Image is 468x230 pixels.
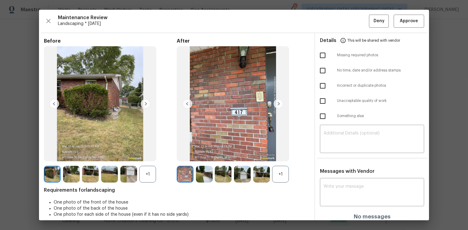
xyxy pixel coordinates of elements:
span: Missing required photos [337,53,424,58]
li: One photo of the back of the house [54,205,310,211]
div: Missing required photos [315,48,429,63]
span: This will be shared with vendor [347,33,400,48]
span: Details [320,33,336,48]
div: Incorrect or duplicate photos [315,78,429,93]
span: Before [44,38,177,44]
span: Messages with Vendor [320,169,374,174]
img: right-chevron-button-url [274,99,283,109]
span: Deny [374,17,385,25]
span: Something else [337,113,424,119]
img: left-chevron-button-url [183,99,192,109]
div: No time, date and/or address stamps [315,63,429,78]
button: Deny [369,15,389,28]
img: right-chevron-button-url [141,99,151,109]
span: Requirements for landscaping [44,187,310,193]
span: After [177,38,310,44]
span: Landscaping * [DATE] [58,21,369,27]
div: +1 [272,166,289,183]
span: Approve [400,17,418,25]
li: One photo for each side of the house (even if it has no side yards) [54,211,310,218]
button: Approve [394,15,424,28]
h4: No messages [354,214,391,220]
span: Maintenance Review [58,15,369,21]
div: Something else [315,109,429,124]
div: +1 [139,166,156,183]
span: Unacceptable quality of work [337,98,424,103]
img: left-chevron-button-url [49,99,59,109]
li: One photo of the front of the house [54,199,310,205]
div: Unacceptable quality of work [315,93,429,109]
span: Incorrect or duplicate photos [337,83,424,88]
span: No time, date and/or address stamps [337,68,424,73]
